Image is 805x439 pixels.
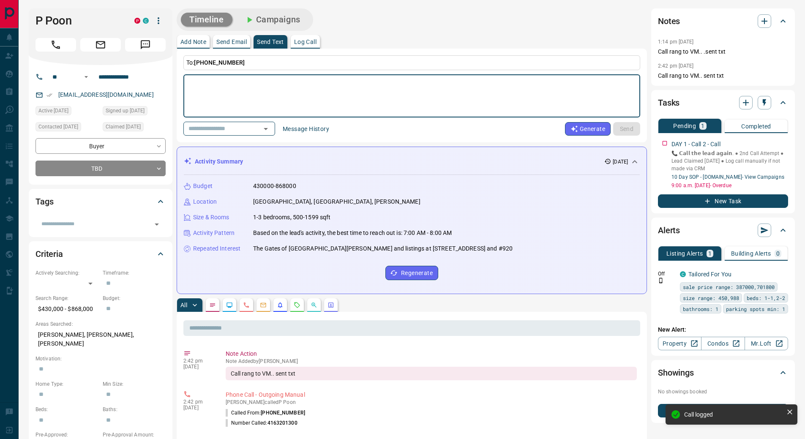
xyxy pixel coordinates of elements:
[261,410,305,416] span: [PHONE_NUMBER]
[193,182,213,191] p: Budget
[680,271,686,277] div: condos.ca
[35,138,166,154] div: Buyer
[35,191,166,212] div: Tags
[35,195,53,208] h2: Tags
[193,213,229,222] p: Size & Rooms
[183,55,640,70] p: To:
[658,404,788,417] button: New Showing
[35,106,98,118] div: Sun Aug 10 2025
[294,39,317,45] p: Log Call
[46,92,52,98] svg: Email Verified
[183,358,213,364] p: 2:42 pm
[226,349,637,358] p: Note Action
[311,302,317,308] svg: Opportunities
[103,269,166,277] p: Timeframe:
[257,39,284,45] p: Send Text
[226,419,297,427] p: Number Called:
[103,431,166,439] p: Pre-Approval Amount:
[658,337,701,350] a: Property
[776,251,780,256] p: 0
[658,96,679,109] h2: Tasks
[671,150,788,172] p: 📞 𝗖𝗮𝗹𝗹 𝘁𝗵𝗲 𝗹𝗲𝗮𝗱 𝗮𝗴𝗮𝗶𝗻. ● 2nd Call Attempt ● Lead Claimed [DATE] ‎● Log call manually if not made ...
[613,158,628,166] p: [DATE]
[194,59,245,66] span: [PHONE_NUMBER]
[226,358,637,364] p: Note Added by [PERSON_NAME]
[103,406,166,413] p: Baths:
[658,325,788,334] p: New Alert:
[58,91,154,98] a: [EMAIL_ADDRESS][DOMAIN_NAME]
[181,13,232,27] button: Timeline
[226,409,305,417] p: Called From:
[226,367,637,380] div: Call rang to VM.. sent txt
[731,251,771,256] p: Building Alerts
[683,294,739,302] span: size range: 450,988
[658,220,788,240] div: Alerts
[35,294,98,302] p: Search Range:
[35,355,166,363] p: Motivation:
[741,123,771,129] p: Completed
[327,302,334,308] svg: Agent Actions
[253,197,420,206] p: [GEOGRAPHIC_DATA], [GEOGRAPHIC_DATA], [PERSON_NAME]
[260,302,267,308] svg: Emails
[103,380,166,388] p: Min Size:
[253,213,331,222] p: 1-3 bedrooms, 500-1599 sqft
[151,218,163,230] button: Open
[385,266,438,280] button: Regenerate
[747,294,785,302] span: beds: 1-1,2-2
[38,106,68,115] span: Active [DATE]
[143,18,149,24] div: condos.ca
[658,63,694,69] p: 2:42 pm [DATE]
[209,302,216,308] svg: Notes
[193,244,240,253] p: Repeated Interest
[183,405,213,411] p: [DATE]
[253,244,513,253] p: The Gates of [GEOGRAPHIC_DATA][PERSON_NAME] and listings at [STREET_ADDRESS] and #920
[106,106,145,115] span: Signed up [DATE]
[708,251,712,256] p: 1
[671,140,720,149] p: DAY 1 - Call 2 - Call
[226,390,637,399] p: Phone Call - Outgoing Manual
[35,320,166,328] p: Areas Searched:
[658,11,788,31] div: Notes
[701,337,745,350] a: Condos
[35,247,63,261] h2: Criteria
[658,388,788,395] p: No showings booked
[106,123,141,131] span: Claimed [DATE]
[658,47,788,56] p: Call rang to VM.. .sent txt
[726,305,785,313] span: parking spots min: 1
[277,302,284,308] svg: Listing Alerts
[294,302,300,308] svg: Requests
[35,269,98,277] p: Actively Searching:
[35,122,98,134] div: Mon Aug 11 2025
[216,39,247,45] p: Send Email
[658,224,680,237] h2: Alerts
[278,122,334,136] button: Message History
[683,305,718,313] span: bathrooms: 1
[183,399,213,405] p: 2:42 pm
[226,302,233,308] svg: Lead Browsing Activity
[125,38,166,52] span: Message
[253,182,296,191] p: 430000-868000
[658,93,788,113] div: Tasks
[35,380,98,388] p: Home Type:
[260,123,272,135] button: Open
[180,302,187,308] p: All
[701,123,704,129] p: 1
[267,420,297,426] span: 4163201300
[184,154,640,169] div: Activity Summary[DATE]
[658,39,694,45] p: 1:14 pm [DATE]
[180,39,206,45] p: Add Note
[673,123,696,129] p: Pending
[193,229,235,237] p: Activity Pattern
[103,122,166,134] div: Sun Aug 10 2025
[666,251,703,256] p: Listing Alerts
[236,13,309,27] button: Campaigns
[684,411,783,418] div: Call logged
[658,194,788,208] button: New Task
[103,294,166,302] p: Budget:
[671,182,788,189] p: 9:00 a.m. [DATE] - Overdue
[658,14,680,28] h2: Notes
[35,328,166,351] p: [PERSON_NAME], [PERSON_NAME], [PERSON_NAME]
[134,18,140,24] div: property.ca
[658,270,675,278] p: Off
[35,302,98,316] p: $430,000 - $868,000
